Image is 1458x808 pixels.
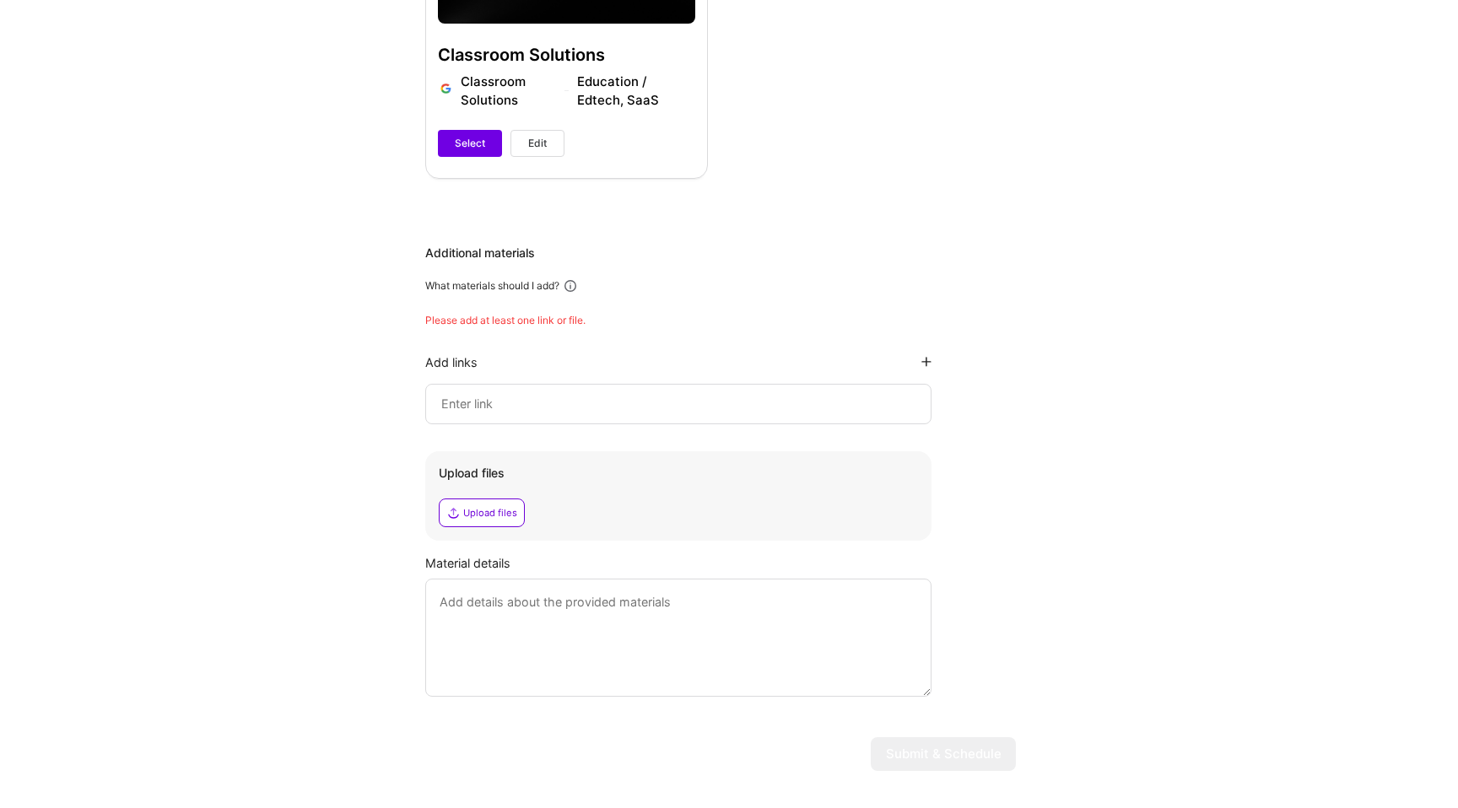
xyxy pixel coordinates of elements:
button: Edit [510,130,564,157]
button: Submit & Schedule [871,737,1016,771]
i: icon Upload2 [446,506,460,520]
button: Select [438,130,502,157]
input: Enter link [440,394,917,414]
div: Additional materials [425,245,1016,261]
div: Upload files [439,465,918,482]
i: icon Info [563,278,578,294]
i: icon PlusBlackFlat [921,357,931,367]
div: Material details [425,554,1016,572]
div: What materials should I add? [425,279,559,293]
div: Add links [425,354,478,370]
div: Please add at least one link or file. [425,314,1016,327]
span: Edit [528,136,547,151]
span: Select [455,136,485,151]
div: Upload files [463,506,517,520]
